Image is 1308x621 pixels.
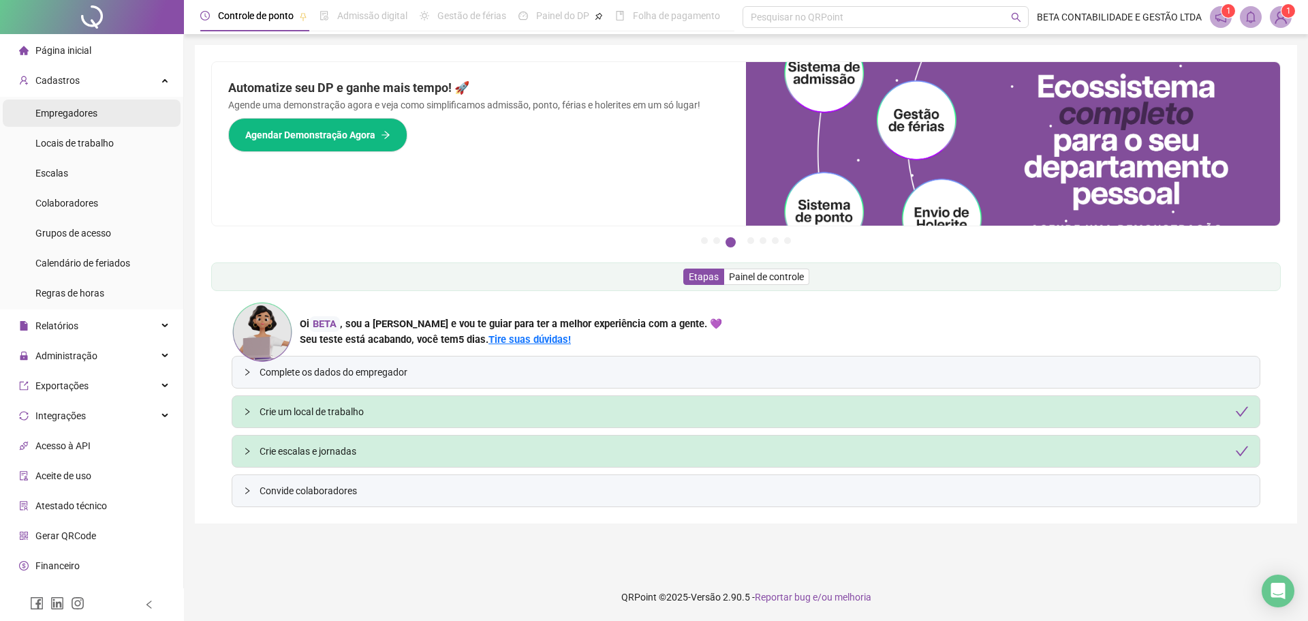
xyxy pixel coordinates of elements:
[1235,444,1249,458] span: check
[260,365,1249,380] span: Complete os dados do empregador
[320,11,329,20] span: file-done
[144,600,154,609] span: left
[1037,10,1202,25] span: BETA CONTABILIDADE E GESTÃO LTDA
[729,271,804,282] span: Painel de controle
[1271,7,1291,27] img: 94285
[1011,12,1021,22] span: search
[232,475,1260,506] div: Convide colaboradores
[35,530,96,541] span: Gerar QRCode
[467,333,486,346] span: dias
[35,380,89,391] span: Exportações
[1245,11,1257,23] span: bell
[50,596,64,610] span: linkedin
[232,436,1260,467] div: Crie escalas e jornadascheck
[420,11,429,20] span: sun
[19,76,29,85] span: user-add
[218,10,294,21] span: Controle de ponto
[19,411,29,421] span: sync
[1286,6,1291,16] span: 1
[35,108,97,119] span: Empregadores
[300,333,458,346] span: Seu teste está acabando, você tem
[458,333,486,346] span: 5
[746,62,1280,226] img: banner%2Fd57e337e-a0d3-4837-9615-f134fc33a8e6.png
[260,404,1249,419] div: Crie um local de trabalho
[1215,11,1227,23] span: notification
[726,237,736,247] button: 3
[243,487,251,495] span: collapsed
[243,368,251,376] span: collapsed
[19,46,29,55] span: home
[232,301,293,363] img: ana-icon.cad42e3e8b8746aecfa2.png
[689,271,719,282] span: Etapas
[691,592,721,603] span: Versão
[633,10,720,21] span: Folha de pagamento
[300,332,722,348] div: .
[228,78,730,97] h2: Automatize seu DP e ganhe mais tempo! 🚀
[232,357,1260,388] div: Complete os dados do empregador
[536,10,589,21] span: Painel do DP
[245,127,375,142] span: Agendar Demonstração Agora
[713,237,720,244] button: 2
[184,573,1308,621] footer: QRPoint © 2025 - 2.90.5 -
[19,321,29,331] span: file
[772,237,779,244] button: 6
[35,500,107,511] span: Atestado técnico
[35,168,68,179] span: Escalas
[35,45,91,56] span: Página inicial
[299,12,307,20] span: pushpin
[35,320,78,331] span: Relatórios
[35,440,91,451] span: Acesso à API
[19,351,29,361] span: lock
[35,198,98,209] span: Colaboradores
[615,11,625,20] span: book
[784,237,791,244] button: 7
[35,228,111,239] span: Grupos de acesso
[35,350,97,361] span: Administração
[1281,4,1295,18] sup: Atualize o seu contato no menu Meus Dados
[71,596,84,610] span: instagram
[35,258,130,269] span: Calendário de feriados
[595,12,603,20] span: pushpin
[1262,575,1294,607] div: Open Intercom Messenger
[30,596,44,610] span: facebook
[437,10,506,21] span: Gestão de férias
[1221,4,1235,18] sup: 1
[35,138,114,149] span: Locais de trabalho
[19,501,29,511] span: solution
[35,288,104,299] span: Regras de horas
[243,408,251,416] span: collapsed
[381,130,390,140] span: arrow-right
[200,11,210,20] span: clock-circle
[260,483,1249,498] span: Convide colaboradores
[19,441,29,451] span: api
[19,471,29,481] span: audit
[300,316,722,332] div: Oi , sou a [PERSON_NAME] e vou te guiar para ter a melhor experiência com a gente. 💜
[488,333,571,346] a: Tire suas dúvidas!
[1235,405,1249,419] span: check
[337,10,407,21] span: Admissão digital
[760,237,766,244] button: 5
[309,316,340,332] div: BETA
[19,531,29,541] span: qrcode
[232,396,1260,427] div: Crie um local de trabalhocheck
[35,75,80,86] span: Cadastros
[755,592,871,603] span: Reportar bug e/ou melhoria
[19,381,29,391] span: export
[1226,6,1231,16] span: 1
[747,237,754,244] button: 4
[35,560,80,571] span: Financeiro
[260,444,1249,459] div: Crie escalas e jornadas
[518,11,528,20] span: dashboard
[19,561,29,571] span: dollar
[35,470,91,481] span: Aceite de uso
[228,118,407,152] button: Agendar Demonstração Agora
[243,447,251,455] span: collapsed
[701,237,708,244] button: 1
[228,97,730,112] p: Agende uma demonstração agora e veja como simplificamos admissão, ponto, férias e holerites em um...
[35,410,86,421] span: Integrações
